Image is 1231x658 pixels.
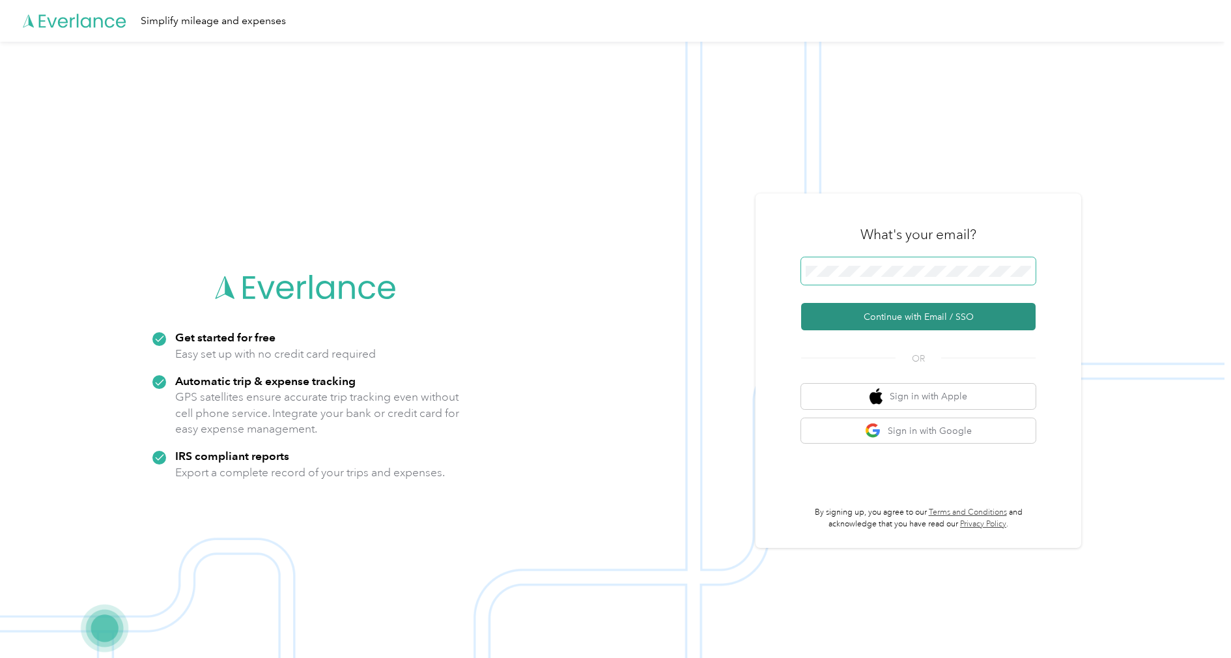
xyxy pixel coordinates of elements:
[175,389,460,437] p: GPS satellites ensure accurate trip tracking even without cell phone service. Integrate your bank...
[960,519,1006,529] a: Privacy Policy
[1158,585,1231,658] iframe: Everlance-gr Chat Button Frame
[929,508,1007,517] a: Terms and Conditions
[801,507,1036,530] p: By signing up, you agree to our and acknowledge that you have read our .
[801,418,1036,444] button: google logoSign in with Google
[860,225,976,244] h3: What's your email?
[141,13,286,29] div: Simplify mileage and expenses
[801,384,1036,409] button: apple logoSign in with Apple
[896,352,941,365] span: OR
[175,374,356,388] strong: Automatic trip & expense tracking
[801,303,1036,330] button: Continue with Email / SSO
[870,388,883,405] img: apple logo
[175,330,276,344] strong: Get started for free
[175,449,289,463] strong: IRS compliant reports
[865,423,881,439] img: google logo
[175,465,445,481] p: Export a complete record of your trips and expenses.
[175,346,376,362] p: Easy set up with no credit card required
